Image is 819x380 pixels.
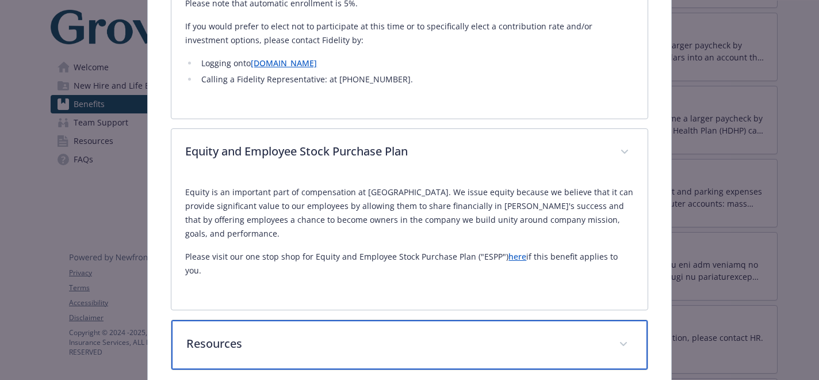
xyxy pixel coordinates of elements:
p: If you would prefer to elect not to participate at this time or to specifically elect a contribut... [185,20,633,47]
p: Equity is an important part of compensation at [GEOGRAPHIC_DATA]. We issue equity because we beli... [185,185,633,241]
div: Resources [171,320,647,370]
li: Calling a Fidelity Representative: at [PHONE_NUMBER]. [198,73,633,86]
a: [DOMAIN_NAME] [251,58,317,69]
div: Equity and Employee Stock Purchase Plan [171,129,647,176]
li: Logging onto [198,56,633,70]
p: Please visit our one stop shop for Equity and Employee Stock Purchase Plan ("ESPP") if this benef... [185,250,633,278]
div: Equity and Employee Stock Purchase Plan [171,176,647,310]
a: here [508,251,526,262]
p: Equity and Employee Stock Purchase Plan [185,143,606,160]
p: Resources [186,335,604,352]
